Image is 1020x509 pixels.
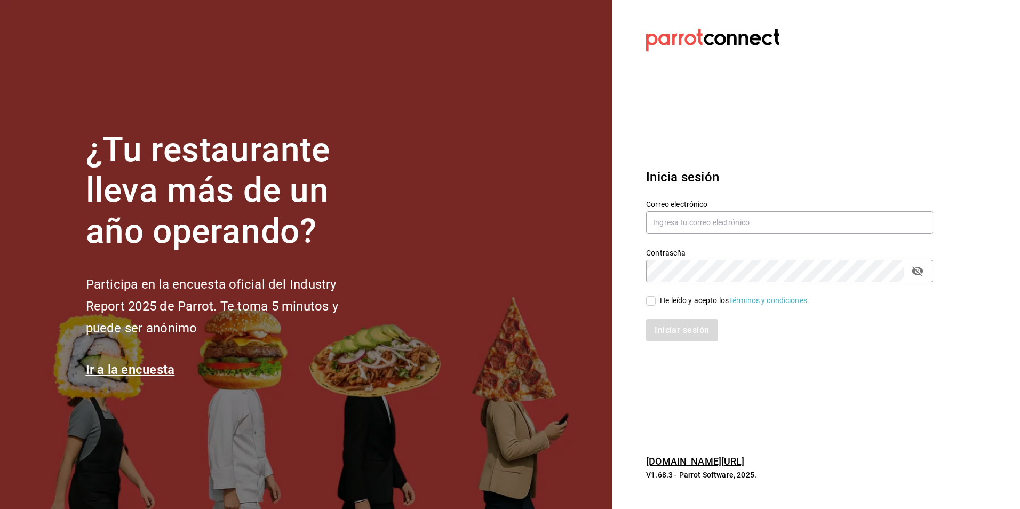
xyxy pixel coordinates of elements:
h3: Inicia sesión [646,168,933,187]
label: Contraseña [646,249,933,256]
a: Ir a la encuesta [86,362,175,377]
h2: Participa en la encuesta oficial del Industry Report 2025 de Parrot. Te toma 5 minutos y puede se... [86,274,374,339]
label: Correo electrónico [646,200,933,208]
a: [DOMAIN_NAME][URL] [646,456,744,467]
input: Ingresa tu correo electrónico [646,211,933,234]
a: Términos y condiciones. [729,296,809,305]
p: V1.68.3 - Parrot Software, 2025. [646,470,933,480]
div: He leído y acepto los [660,295,809,306]
button: passwordField [909,262,927,280]
h1: ¿Tu restaurante lleva más de un año operando? [86,130,374,252]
